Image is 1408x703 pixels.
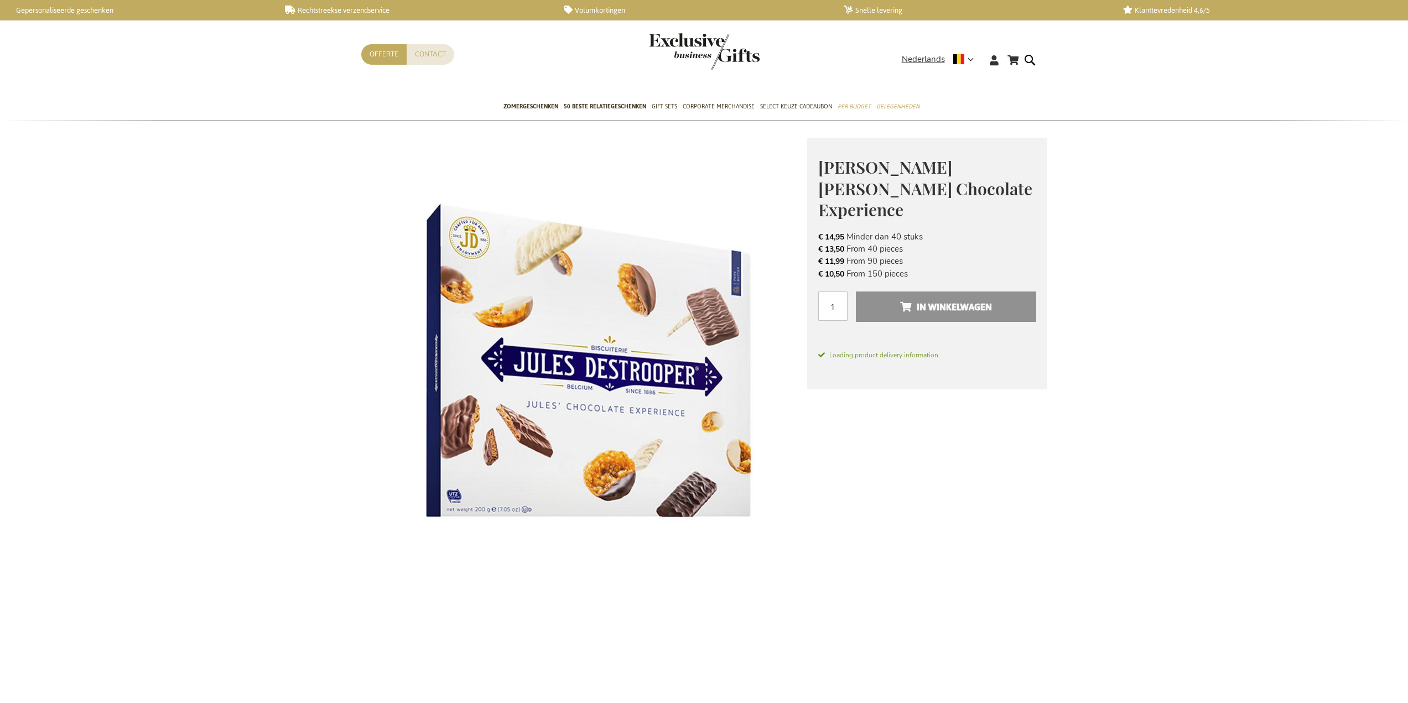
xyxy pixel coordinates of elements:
[818,255,1036,267] li: From 90 pieces
[361,44,407,65] a: Offerte
[478,589,527,642] a: Jules Destrooper Jules' Chocolate Experience
[564,93,646,121] a: 50 beste relatiegeschenken
[649,33,760,70] img: Exclusive Business gifts logo
[818,256,844,267] span: € 11,99
[652,93,677,121] a: Gift Sets
[564,6,826,15] a: Volumkortingen
[503,101,558,112] span: Zomergeschenken
[589,589,637,642] a: Jules Destrooper Jules' Chocolate Experience
[649,33,704,70] a: store logo
[683,101,755,112] span: Corporate Merchandise
[818,291,848,321] input: Aantal
[683,93,755,121] a: Corporate Merchandise
[533,589,582,642] a: Jules Destrooper Jules' Chocolate Experience
[818,156,1032,221] span: [PERSON_NAME] [PERSON_NAME] Chocolate Experience
[902,53,945,66] span: Nederlands
[407,44,454,65] a: Contact
[818,231,1036,243] li: Minder dan 40 stuks
[818,350,1036,360] span: Loading product delivery information.
[503,93,558,121] a: Zomergeschenken
[361,138,807,584] img: Jules Destrooper Jules' Chocolate Experience
[699,589,748,642] a: Amandelflorentines
[6,6,267,15] a: Gepersonaliseerde geschenken
[285,6,547,15] a: Rechtstreekse verzendservice
[818,244,844,254] span: € 13,50
[423,589,471,642] a: Jules Destrooper Jules' Chocolate Experience
[818,268,1036,280] li: From 150 pieces
[838,93,871,121] a: Per Budget
[818,232,844,242] span: € 14,95
[760,101,832,112] span: Select Keuze Cadeaubon
[818,269,844,279] span: € 10,50
[844,6,1105,15] a: Snelle levering
[755,589,803,642] a: Jules Destrooper Jules' Chocolate Experience
[644,589,693,642] a: Jules Destrooper Jules' Chocolate Experience
[760,93,832,121] a: Select Keuze Cadeaubon
[652,101,677,112] span: Gift Sets
[560,647,609,700] a: Jules Destrooper Jules' Finest
[818,243,1036,255] li: From 40 pieces
[564,101,646,112] span: 50 beste relatiegeschenken
[876,101,919,112] span: Gelegenheden
[876,93,919,121] a: Gelegenheden
[838,101,871,112] span: Per Budget
[1123,6,1385,15] a: Klanttevredenheid 4,6/5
